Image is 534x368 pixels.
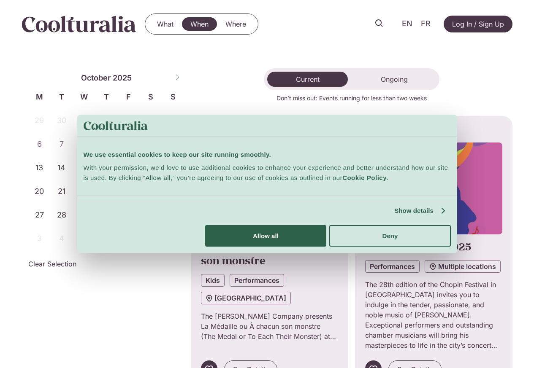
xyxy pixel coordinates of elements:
button: Deny [329,225,450,247]
a: Where [217,17,255,31]
nav: Menu [149,17,255,31]
button: Allow all [205,225,326,247]
p: The [PERSON_NAME] Company presents La Médaille ou À chacun son monstre (The Medal or To Each Thei... [201,311,338,341]
div: We use essential cookies to keep our site running smoothly. [84,150,451,160]
span: October 7, 2025 [50,134,73,154]
span: October 21, 2025 [50,181,73,201]
span: S [162,91,184,102]
span: EN [402,19,412,28]
span: With your permission, we’d love to use additional cookies to enhance your experience and better u... [84,164,448,181]
span: October 20, 2025 [28,181,51,201]
a: Kids [201,274,225,287]
span: November 5, 2025 [73,228,95,249]
a: Log In / Sign Up [444,16,512,32]
span: October 13, 2025 [28,158,51,178]
span: T [95,91,117,102]
span: October 15, 2025 [73,158,95,178]
span: October 8, 2025 [73,134,95,154]
span: October 5, 2025 [162,110,184,131]
span: October 3, 2025 [117,110,140,131]
a: Performances [230,274,284,287]
span: Current [296,75,320,83]
span: October 29, 2025 [73,205,95,225]
p: Don’t miss out: Events running for less than two weeks [191,94,512,102]
a: Cookie Policy [342,174,387,181]
span: October 6, 2025 [28,134,51,154]
span: November 3, 2025 [28,228,51,249]
span: October 1, 2025 [73,110,95,131]
a: What [149,17,182,31]
span: Ongoing [381,75,408,83]
span: October 4, 2025 [140,110,162,131]
img: logo [84,121,148,130]
a: EN [398,18,417,30]
span: November 4, 2025 [50,228,73,249]
span: M [28,91,51,102]
span: October 2, 2025 [95,110,117,131]
span: F [117,91,140,102]
a: FR [417,18,435,30]
span: October [81,72,111,83]
span: September 29, 2025 [28,110,51,131]
span: W [73,91,95,102]
span: . [387,174,389,181]
span: S [140,91,162,102]
span: October 22, 2025 [73,181,95,201]
span: October 27, 2025 [28,205,51,225]
a: Performances [365,260,420,273]
span: September 30, 2025 [50,110,73,131]
span: October 14, 2025 [50,158,73,178]
a: Clear Selection [28,259,76,269]
span: October 28, 2025 [50,205,73,225]
span: 2025 [113,72,132,83]
a: [GEOGRAPHIC_DATA] [201,292,291,304]
span: Log In / Sign Up [452,19,504,29]
span: FR [421,19,431,28]
span: T [50,91,73,102]
p: The 28th edition of the Chopin Festival in [GEOGRAPHIC_DATA] invites you to indulge in the tender... [365,279,502,350]
a: Show details [394,206,444,216]
a: When [182,17,217,31]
